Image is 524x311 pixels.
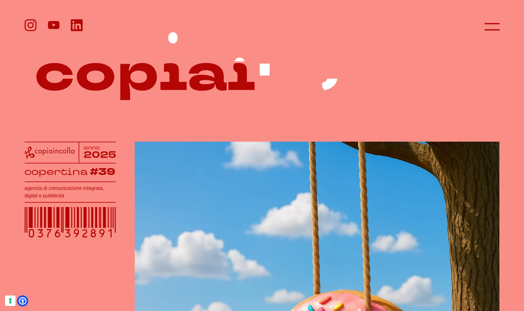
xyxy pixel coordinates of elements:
[84,148,116,161] tspan: 2025
[24,165,88,178] tspan: copertina
[25,185,116,200] h1: agenzia di comunicazione integrata, digital e pubblicità
[19,297,27,305] a: Apri il menu di accessibilità
[84,144,100,151] tspan: anno
[90,165,115,179] tspan: #39
[5,295,16,306] button: Le tue preferenze relative al consenso per le tecnologie di tracciamento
